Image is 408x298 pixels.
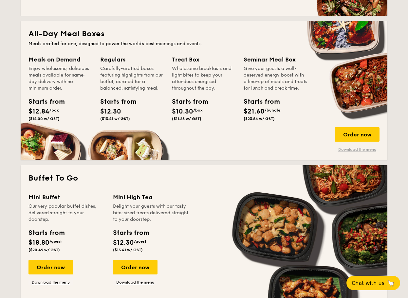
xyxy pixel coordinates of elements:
[100,65,164,92] div: Carefully-crafted boxes featuring highlights from our buffet, curated for a balanced, satisfying ...
[113,228,149,238] div: Starts from
[346,276,400,290] button: Chat with us🦙
[28,203,105,223] div: Our very popular buffet dishes, delivered straight to your doorstep.
[172,55,236,64] div: Treat Box
[28,97,58,107] div: Starts from
[28,260,73,274] div: Order now
[172,116,201,121] span: ($11.23 w/ GST)
[172,65,236,92] div: Wholesome breakfasts and light bites to keep your attendees energised throughout the day.
[172,97,201,107] div: Starts from
[113,193,190,202] div: Mini High Tea
[335,147,380,152] a: Download the menu
[28,116,60,121] span: ($14.00 w/ GST)
[244,108,265,115] span: $21.60
[100,116,130,121] span: ($13.41 w/ GST)
[28,41,380,47] div: Meals crafted for one, designed to power the world's best meetings and events.
[113,280,158,285] a: Download the menu
[172,108,193,115] span: $10.30
[28,239,49,247] span: $18.80
[28,29,380,39] h2: All-Day Meal Boxes
[244,55,307,64] div: Seminar Meal Box
[28,280,73,285] a: Download the menu
[113,239,134,247] span: $12.30
[28,173,380,184] h2: Buffet To Go
[100,97,130,107] div: Starts from
[352,280,384,286] span: Chat with us
[113,260,158,274] div: Order now
[193,108,203,113] span: /box
[113,248,143,252] span: ($13.41 w/ GST)
[244,65,307,92] div: Give your guests a well-deserved energy boost with a line-up of meals and treats for lunch and br...
[100,108,121,115] span: $12.30
[244,97,273,107] div: Starts from
[49,239,62,244] span: /guest
[134,239,146,244] span: /guest
[113,203,190,223] div: Delight your guests with our tasty bite-sized treats delivered straight to your doorstep.
[335,127,380,142] div: Order now
[28,248,60,252] span: ($20.49 w/ GST)
[28,65,92,92] div: Enjoy wholesome, delicious meals available for same-day delivery with no minimum order.
[28,193,105,202] div: Mini Buffet
[387,279,395,287] span: 🦙
[28,108,49,115] span: $12.84
[28,228,64,238] div: Starts from
[28,55,92,64] div: Meals on Demand
[100,55,164,64] div: Regulars
[244,116,275,121] span: ($23.54 w/ GST)
[49,108,59,113] span: /box
[265,108,280,113] span: /bundle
